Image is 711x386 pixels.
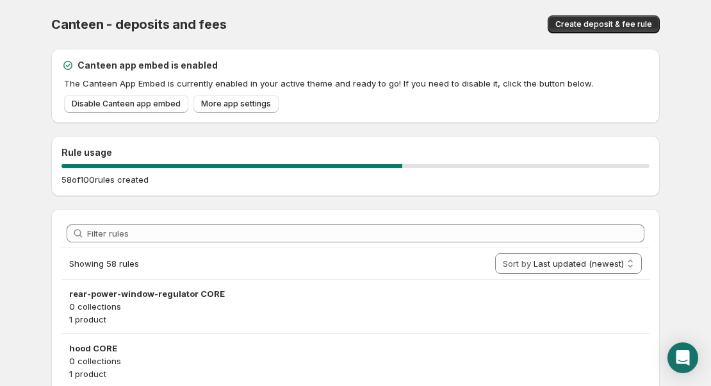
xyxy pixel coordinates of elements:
[69,300,642,313] p: 0 collections
[69,367,642,380] p: 1 product
[61,173,149,186] p: 58 of 100 rules created
[64,77,650,90] p: The Canteen App Embed is currently enabled in your active theme and ready to go! If you need to d...
[69,287,642,300] h3: rear-power-window-regulator CORE
[548,15,660,33] button: Create deposit & fee rule
[667,342,698,373] div: Open Intercom Messenger
[69,258,139,269] span: Showing 58 rules
[201,99,271,109] span: More app settings
[69,313,642,326] p: 1 product
[51,17,227,32] span: Canteen - deposits and fees
[69,355,642,367] p: 0 collections
[64,95,188,113] a: Disable Canteen app embed
[61,146,650,159] h2: Rule usage
[69,342,642,355] h3: hood CORE
[72,99,181,109] span: Disable Canteen app embed
[555,19,652,29] span: Create deposit & fee rule
[87,224,644,242] input: Filter rules
[78,59,218,72] h2: Canteen app embed is enabled
[193,95,279,113] a: More app settings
